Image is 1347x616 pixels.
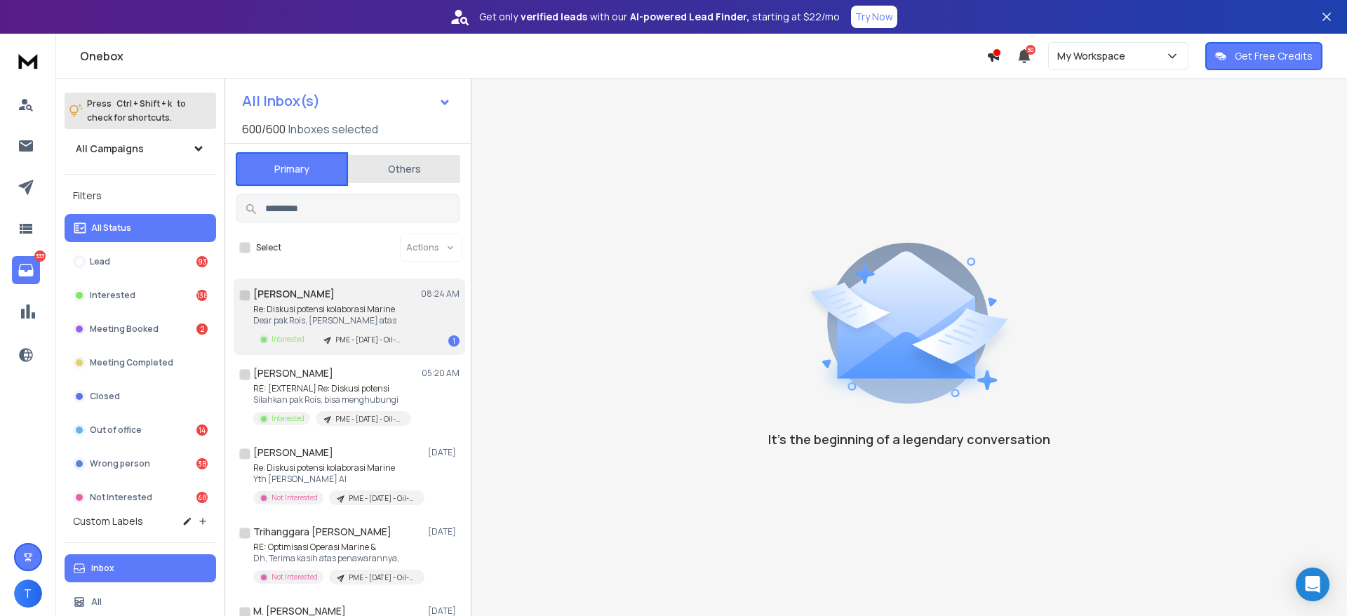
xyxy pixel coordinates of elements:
p: Dh, Terima kasih atas penawarannya, [253,553,422,564]
p: Yth [PERSON_NAME] Al [253,474,422,485]
button: All [65,588,216,616]
p: 08:24 AM [421,288,460,300]
h1: [PERSON_NAME] [253,287,335,301]
button: Out of office14 [65,416,216,444]
p: RE: [EXTERNAL] Re: Diskusi potensi [253,383,411,394]
p: Get Free Credits [1235,49,1313,63]
div: 1 [448,335,460,347]
span: 600 / 600 [242,121,286,138]
p: Press to check for shortcuts. [87,97,186,125]
button: Others [348,154,460,185]
button: All Inbox(s) [231,87,462,115]
h1: All Campaigns [76,142,144,156]
p: Lead [90,256,110,267]
p: All Status [91,222,131,234]
p: PME - [DATE] - Oil-Energy-Maritime [335,414,403,424]
button: Primary [236,152,348,186]
p: Dear pak Rois, [PERSON_NAME] atas [253,315,411,326]
h3: Inboxes selected [288,121,378,138]
button: All Campaigns [65,135,216,163]
button: Not Interested48 [65,483,216,511]
p: Re: Diskusi potensi kolaborasi Marine [253,462,422,474]
h1: All Inbox(s) [242,94,320,108]
p: Try Now [855,10,893,24]
span: 50 [1026,45,1036,55]
p: 05:20 AM [422,368,460,379]
p: Not Interested [272,572,318,582]
strong: AI-powered Lead Finder, [630,10,749,24]
p: My Workspace [1057,49,1131,63]
button: Wrong person38 [65,450,216,478]
p: Interested [272,334,304,344]
p: PME - [DATE] - Oil-Energy-Maritime [349,573,416,583]
span: Ctrl + Shift + k [114,95,174,112]
button: T [14,580,42,608]
p: RE: Optimisasi Operasi Marine & [253,542,422,553]
button: Meeting Completed [65,349,216,377]
a: 333 [12,256,40,284]
h3: Filters [65,186,216,206]
strong: verified leads [521,10,587,24]
div: 138 [196,290,208,301]
p: Re: Diskusi potensi kolaborasi Marine [253,304,411,315]
button: Lead93 [65,248,216,276]
button: Get Free Credits [1205,42,1322,70]
p: Inbox [91,563,114,574]
p: Interested [90,290,135,301]
button: Interested138 [65,281,216,309]
p: All [91,596,102,608]
p: Not Interested [272,493,318,503]
button: All Status [65,214,216,242]
div: 14 [196,424,208,436]
div: 2 [196,323,208,335]
h1: [PERSON_NAME] [253,366,333,380]
p: Silahkan pak Rois, bisa menghubungi [253,394,411,406]
div: Open Intercom Messenger [1296,568,1329,601]
p: Interested [272,413,304,424]
p: Meeting Booked [90,323,159,335]
p: PME - [DATE] - Oil-Energy-Maritime [349,493,416,504]
p: Meeting Completed [90,357,173,368]
p: Get only with our starting at $22/mo [479,10,840,24]
h1: [PERSON_NAME] [253,446,333,460]
p: Not Interested [90,492,152,503]
p: [DATE] [428,447,460,458]
p: Wrong person [90,458,150,469]
button: Closed [65,382,216,410]
div: 48 [196,492,208,503]
div: 93 [196,256,208,267]
p: Closed [90,391,120,402]
h3: Custom Labels [73,514,143,528]
h1: Onebox [80,48,986,65]
p: [DATE] [428,526,460,537]
p: PME - [DATE] - Oil-Energy-Maritime [335,335,403,345]
button: Inbox [65,554,216,582]
p: 333 [34,250,46,262]
button: Try Now [851,6,897,28]
p: It’s the beginning of a legendary conversation [768,429,1050,449]
button: Meeting Booked2 [65,315,216,343]
h1: Trihanggara [PERSON_NAME] [253,525,391,539]
div: 38 [196,458,208,469]
p: Out of office [90,424,142,436]
img: logo [14,48,42,74]
label: Select [256,242,281,253]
